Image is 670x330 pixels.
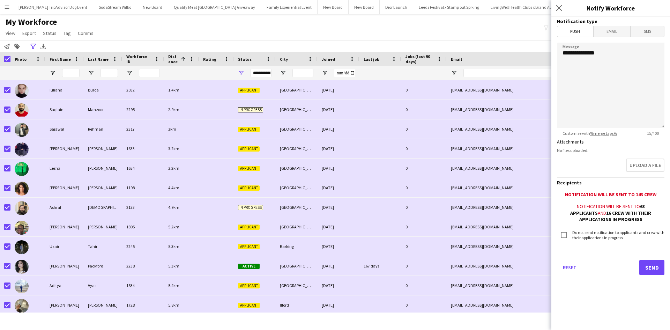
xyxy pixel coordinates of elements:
div: 0 [401,100,447,119]
input: Joined Filter Input [334,69,355,77]
span: SMS [631,26,664,37]
b: 63 applicants [570,203,645,216]
span: 4.9km [168,205,179,210]
span: City [280,57,288,62]
div: [EMAIL_ADDRESS][DOMAIN_NAME] [447,198,586,217]
button: [PERSON_NAME] TripAdvisor Dog Event [13,0,93,14]
div: 1805 [122,217,164,236]
span: 5.3km [168,244,179,249]
span: Push [557,26,593,37]
div: 1634 [122,159,164,178]
a: Status [40,29,59,38]
span: Jobs (last 90 days) [405,54,434,64]
div: 2133 [122,198,164,217]
span: Applicant [238,88,260,93]
div: [DEMOGRAPHIC_DATA] [84,198,122,217]
div: [EMAIL_ADDRESS][DOMAIN_NAME] [447,178,586,197]
span: Applicant [238,303,260,308]
div: 0 [401,237,447,256]
app-action-btn: Advanced filters [29,42,37,51]
button: Open Filter Menu [50,70,56,76]
span: 5.2km [168,224,179,229]
div: [DATE] [318,178,359,197]
div: [DATE] [318,159,359,178]
div: 167 days [359,256,401,276]
h3: Notification type [557,18,664,24]
button: New Board [349,0,380,14]
div: [EMAIL_ADDRESS][DOMAIN_NAME] [447,276,586,295]
div: [GEOGRAPHIC_DATA] [276,198,318,217]
div: No files uploaded. [557,148,664,153]
span: Last Name [88,57,109,62]
span: Status [238,57,252,62]
span: Last job [364,57,379,62]
img: Rachel Packford [15,260,29,274]
span: 2.9km [168,107,179,112]
button: LivingWell Health Clubs x Brand Awareness [485,0,573,14]
div: [DATE] [318,256,359,276]
span: Email [594,26,631,37]
div: Rehman [84,119,122,139]
div: 0 [401,217,447,236]
input: First Name Filter Input [62,69,80,77]
button: Reset [557,260,582,275]
div: Aditya [45,276,84,295]
span: First Name [50,57,71,62]
span: Active [238,264,260,269]
span: Joined [322,57,335,62]
label: Attachments [557,139,584,145]
span: View [6,30,15,36]
b: 16 crew with their applications in progress [579,210,652,222]
app-action-btn: Export XLSX [39,42,47,51]
input: City Filter Input [292,69,313,77]
div: [PERSON_NAME] [84,178,122,197]
div: Burca [84,80,122,100]
button: Open Filter Menu [451,70,457,76]
div: [PERSON_NAME] [45,295,84,315]
span: Tag [64,30,71,36]
button: New Board [137,0,168,14]
a: Tag [61,29,74,38]
div: [GEOGRAPHIC_DATA] [276,217,318,236]
div: 1633 [122,139,164,158]
h3: Recipients [557,179,664,186]
button: SodaStream Wilko [93,0,137,14]
input: Last Name Filter Input [100,69,118,77]
label: Do not send notification to applicants and crew with their applications in progress [571,230,664,240]
div: [EMAIL_ADDRESS][DOMAIN_NAME] [447,100,586,119]
button: Open Filter Menu [280,70,286,76]
div: Ashraf [45,198,84,217]
span: 5.3km [168,263,179,269]
div: [DATE] [318,139,359,158]
span: 4.4km [168,185,179,190]
div: [EMAIL_ADDRESS][DOMAIN_NAME] [447,159,586,178]
div: [DATE] [318,119,359,139]
div: [EMAIL_ADDRESS][DOMAIN_NAME] [447,80,586,100]
div: [DATE] [318,80,359,100]
span: In progress [238,107,263,112]
div: [GEOGRAPHIC_DATA] [276,119,318,139]
img: Eesha Patel [15,162,29,176]
span: Status [43,30,57,36]
div: Sajawal [45,119,84,139]
div: Manzoor [84,100,122,119]
button: Open Filter Menu [88,70,94,76]
span: Email [451,57,462,62]
img: Uzair Tahir [15,240,29,254]
span: Applicant [238,127,260,132]
div: [EMAIL_ADDRESS][DOMAIN_NAME] [447,217,586,236]
a: Comms [75,29,96,38]
div: [GEOGRAPHIC_DATA] [276,276,318,295]
div: [DATE] [318,237,359,256]
div: [PERSON_NAME] [84,295,122,315]
span: Applicant [238,185,260,191]
h3: Notify Workforce [551,3,670,13]
button: Upload a file [626,159,664,172]
span: Applicant [238,283,260,288]
div: 0 [401,256,447,276]
span: Photo [15,57,27,62]
a: %merge tags% [590,131,617,136]
span: 3.2km [168,146,179,151]
span: 5.4km [168,283,179,288]
div: [EMAIL_ADDRESS][DOMAIN_NAME] [447,119,586,139]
